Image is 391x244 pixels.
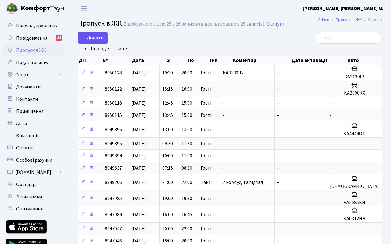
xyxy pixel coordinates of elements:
[277,165,279,171] span: -
[16,59,48,66] span: Подати заявку
[3,117,64,130] a: Авто
[123,21,265,27] div: Відображено з 1 по 25 з 26 записів (відфільтровано з 25 записів).
[162,152,173,159] span: 10:00
[201,226,211,231] span: Гості
[105,195,122,202] span: 8947985
[316,32,382,44] input: Пошук...
[362,16,382,23] li: Список
[232,56,291,65] th: Коментар
[277,100,279,106] span: -
[78,18,122,29] span: Пропуск в ЖК
[330,112,332,119] span: -
[16,23,57,29] span: Панель управління
[201,70,211,75] span: Гості
[201,153,211,158] span: Гості
[105,140,122,147] span: 8949895
[131,152,146,159] span: [DATE]
[330,152,332,159] span: -
[181,112,192,119] span: 15:00
[3,191,64,203] a: Лічильники
[330,216,379,222] h5: КА0312НН
[105,165,122,171] span: 8949637
[16,206,43,212] span: Опитування
[223,100,225,106] span: -
[347,56,382,65] th: Авто
[223,152,225,159] span: -
[162,70,173,76] span: 19:30
[303,5,384,12] a: [PERSON_NAME] [PERSON_NAME] М.
[330,184,379,189] h5: [DEMOGRAPHIC_DATA]
[181,126,192,133] span: 14:00
[223,112,225,119] span: -
[330,131,379,137] h5: КА4444ОТ
[82,34,104,41] span: Додати
[277,140,279,147] span: -
[277,112,279,119] span: -
[208,56,232,65] th: Тип
[131,100,146,106] span: [DATE]
[131,211,146,218] span: [DATE]
[181,225,192,232] span: 22:00
[277,179,279,186] span: -
[162,140,173,147] span: 09:30
[16,84,41,90] span: Документи
[162,100,173,106] span: 12:45
[223,179,263,186] span: 7 корпус, 10 під'їзд
[3,56,64,69] a: Подати заявку
[16,132,38,139] span: Квитанції
[223,195,225,202] span: -
[162,86,173,92] span: 15:15
[291,56,347,65] th: Дата активації
[162,195,173,202] span: 19:00
[3,142,64,154] a: Оплати
[181,165,192,171] span: 08:30
[131,225,146,232] span: [DATE]
[181,86,192,92] span: 16:00
[181,70,192,76] span: 20:00
[105,211,122,218] span: 8947984
[131,86,146,92] span: [DATE]
[223,225,225,232] span: -
[105,100,122,106] span: 8950118
[277,225,279,232] span: -
[318,16,329,23] a: Admin
[201,113,211,118] span: Гості
[181,195,192,202] span: 19:30
[105,70,122,76] span: 8950128
[102,56,131,65] th: №
[105,86,122,92] span: 8950122
[336,16,362,23] a: Пропуск в ЖК
[88,44,112,54] a: Період
[16,108,43,115] span: Приміщення
[162,211,173,218] span: 16:00
[201,180,212,185] span: Таксі
[3,105,64,117] a: Приміщення
[181,100,192,106] span: 15:00
[16,120,27,127] span: Авто
[277,195,279,202] span: -
[330,200,379,206] h5: АА2585КН
[131,165,146,171] span: [DATE]
[16,35,47,41] span: Повідомлення
[162,165,173,171] span: 07:15
[131,56,166,65] th: Дата
[6,2,18,15] img: logo.png
[223,126,225,133] span: -
[201,87,211,91] span: Гості
[223,70,243,76] span: КА3139ІВ
[131,195,146,202] span: [DATE]
[113,44,130,54] a: Тип
[330,140,332,147] span: -
[330,74,379,80] h5: КА3139ІВ
[3,154,64,166] a: Особові рахунки
[131,126,146,133] span: [DATE]
[131,112,146,119] span: [DATE]
[181,140,192,147] span: 11:30
[277,152,279,159] span: -
[16,193,42,200] span: Лічильники
[162,179,173,186] span: 21:00
[131,70,146,76] span: [DATE]
[201,196,211,201] span: Гості
[3,44,64,56] a: Пропуск в ЖК
[201,101,211,106] span: Гості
